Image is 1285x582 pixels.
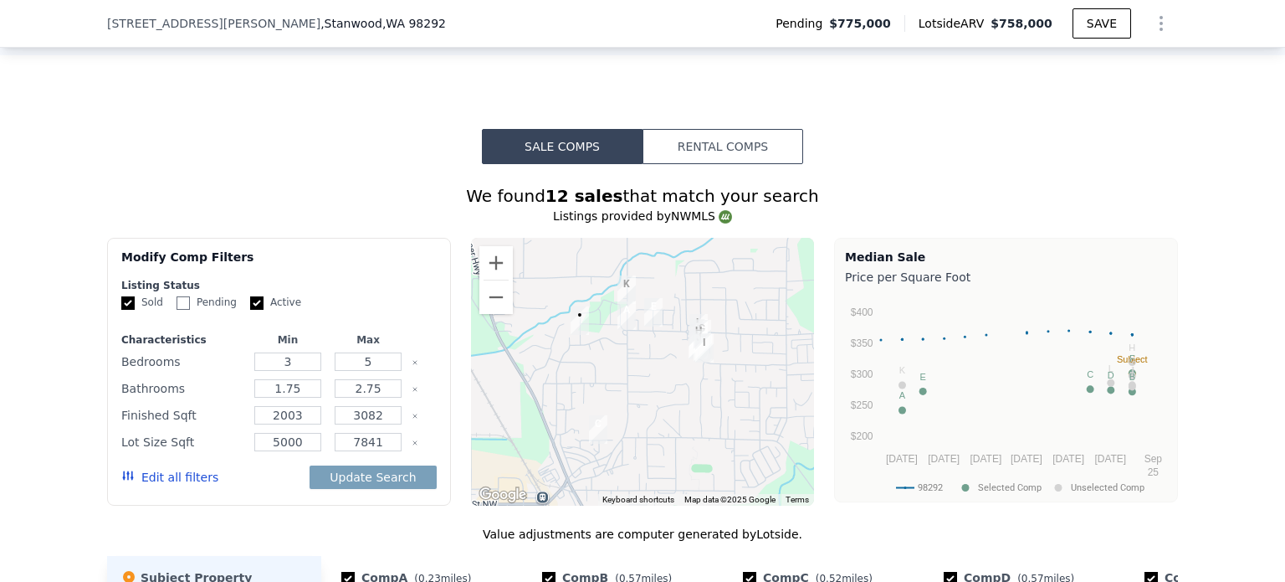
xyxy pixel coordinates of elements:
[582,409,614,451] div: 28508 82nd Ave NW
[121,333,244,347] div: Characteristics
[851,368,873,380] text: $300
[918,482,943,493] text: 98292
[251,333,325,347] div: Min
[1129,356,1136,366] text: G
[682,324,714,366] div: 28201 74th Drive NW Unit 81
[919,372,925,382] text: E
[177,296,190,310] input: Pending
[684,495,776,504] span: Map data ©2025 Google
[991,17,1052,30] span: $758,000
[970,453,1001,465] text: [DATE]
[121,249,437,279] div: Modify Comp Filters
[683,316,714,358] div: 28207 74th Drive NW Unit 84
[851,337,873,349] text: $350
[121,430,244,454] div: Lot Size Sqft
[1129,372,1135,382] text: B
[978,482,1042,493] text: Selected Comp
[845,289,1167,498] svg: A chart.
[1130,365,1135,375] text: J
[851,430,873,442] text: $200
[899,390,906,400] text: A
[382,17,446,30] span: , WA 98292
[475,484,530,506] img: Google
[829,15,891,32] span: $775,000
[564,300,596,342] div: 28400 83rd Dr NW
[1011,453,1042,465] text: [DATE]
[1052,453,1084,465] text: [DATE]
[1129,353,1135,363] text: F
[310,466,436,489] button: Update Search
[412,413,418,420] button: Clear
[177,296,237,310] label: Pending
[689,327,720,369] div: 7323 281st Place NW Unit 79
[545,186,623,206] strong: 12 sales
[899,365,906,375] text: K
[719,210,732,224] img: NWMLS Logo
[479,246,513,280] button: Zoom in
[919,15,991,32] span: Lotside ARV
[1108,370,1114,380] text: D
[886,453,918,465] text: [DATE]
[121,377,244,400] div: Bathrooms
[479,281,513,314] button: Zoom out
[1087,369,1093,379] text: C
[611,295,642,337] div: 28411 80th Dr NW
[121,469,218,486] button: Edit all filters
[412,440,418,446] button: Clear
[1148,466,1160,478] text: 25
[107,15,320,32] span: [STREET_ADDRESS][PERSON_NAME]
[683,322,714,364] div: 28203 74th Drive NW Unit 82
[642,129,803,164] button: Rental Comps
[250,296,264,310] input: Active
[121,279,437,292] div: Listing Status
[851,306,873,318] text: $400
[602,494,674,506] button: Keyboard shortcuts
[851,399,873,411] text: $250
[412,359,418,366] button: Clear
[121,404,244,427] div: Finished Sqft
[786,495,809,504] a: Terms (opens in new tab)
[687,327,719,368] div: 7401 281st Place NW Unit 80
[1108,363,1113,373] text: L
[412,386,418,393] button: Clear
[637,291,669,333] div: 8219 284th Pl NW
[1073,8,1131,39] button: SAVE
[331,333,405,347] div: Max
[475,484,530,506] a: Open this area in Google Maps (opens a new window)
[1117,354,1148,364] text: Subject
[776,15,829,32] span: Pending
[928,453,960,465] text: [DATE]
[482,129,642,164] button: Sale Comps
[1094,453,1126,465] text: [DATE]
[683,307,714,349] div: 28303 74th Drive NW Unit 88
[250,296,301,310] label: Active
[686,313,718,355] div: 28305 74th Drive NW Unit 89
[107,184,1178,208] div: We found that match your search
[1129,343,1135,353] text: H
[845,265,1167,289] div: Price per Square Foot
[320,15,446,32] span: , Stanwood
[1144,7,1178,40] button: Show Options
[1144,453,1163,465] text: Sep
[845,249,1167,265] div: Median Sale
[121,296,163,310] label: Sold
[611,269,642,311] div: 28505 80th Dr NW
[1131,367,1134,377] text: I
[107,526,1178,543] div: Value adjustments are computer generated by Lotside .
[121,296,135,310] input: Sold
[107,208,1178,224] div: Listings provided by NWMLS
[121,350,244,373] div: Bedrooms
[683,312,714,354] div: 28211 74th Drive NW Unit 86
[1071,482,1144,493] text: Unselected Comp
